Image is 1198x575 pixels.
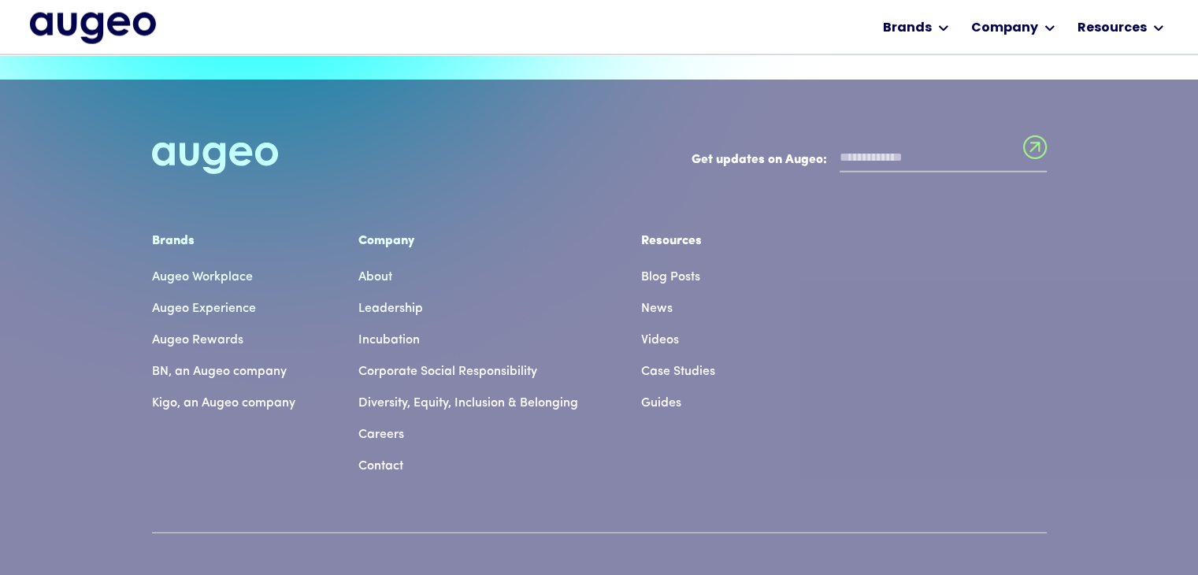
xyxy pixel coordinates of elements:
div: Company [971,19,1038,38]
a: About [358,262,392,294]
img: Augeo's full logo in white. [152,143,278,176]
a: Augeo Workplace [152,262,253,294]
a: Guides [641,388,681,420]
a: Blog Posts [641,262,700,294]
a: Careers [358,420,404,451]
a: Videos [641,325,679,357]
a: home [30,13,156,46]
a: Augeo Rewards [152,325,243,357]
a: Augeo Experience [152,294,256,325]
a: Incubation [358,325,420,357]
div: Resources [1077,19,1147,38]
div: Brands [152,232,295,251]
div: Resources [641,232,715,251]
a: News [641,294,673,325]
a: Corporate Social Responsibility [358,357,537,388]
a: Kigo, an Augeo company [152,388,295,420]
a: Contact [358,451,403,483]
a: Leadership [358,294,423,325]
input: Submit [1023,136,1047,169]
form: Email Form [692,143,1047,181]
a: Diversity, Equity, Inclusion & Belonging [358,388,578,420]
div: Company [358,232,578,251]
label: Get updates on Augeo: [692,151,827,170]
a: BN, an Augeo company [152,357,287,388]
div: Brands [883,19,932,38]
a: Case Studies [641,357,715,388]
